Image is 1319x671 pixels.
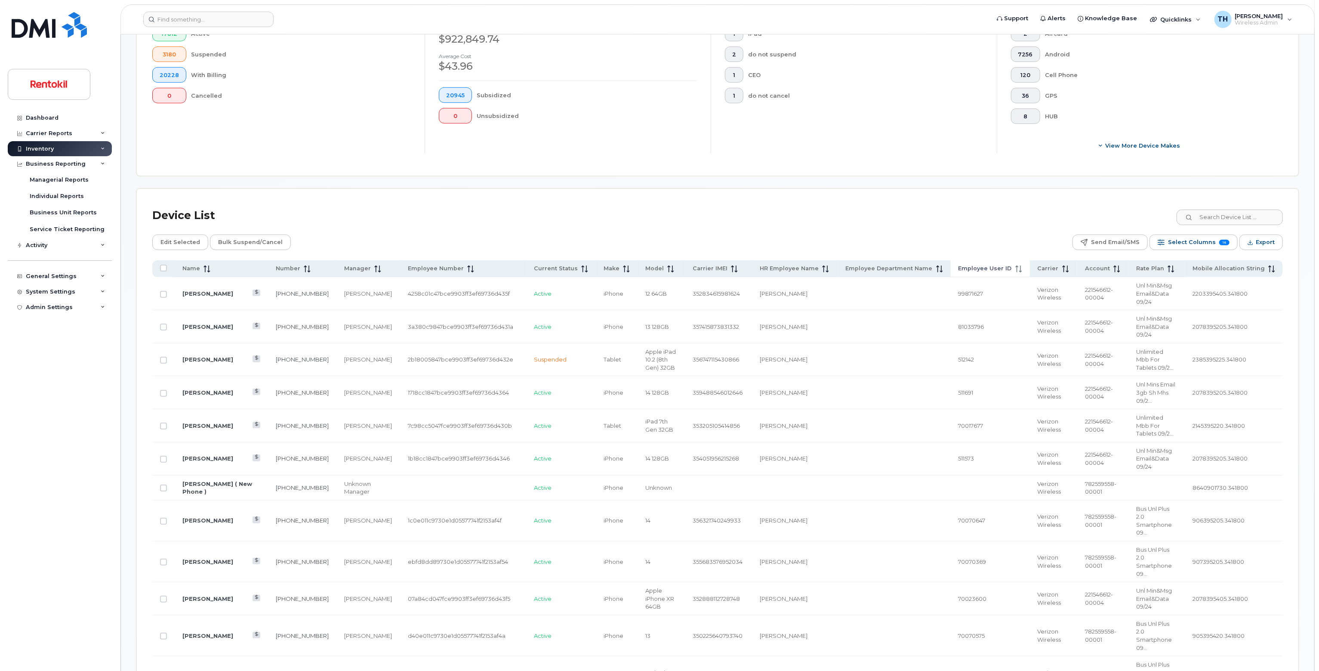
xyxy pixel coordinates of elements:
[1011,108,1040,124] button: 8
[276,632,329,639] a: [PHONE_NUMBER]
[182,265,200,272] span: Name
[477,108,697,124] div: Unsubsidized
[760,595,807,602] span: [PERSON_NAME]
[1085,319,1113,334] span: 221546612-00004
[1072,10,1143,27] a: Knowledge Base
[1208,11,1298,28] div: Tyler Hallacher
[693,265,727,272] span: Carrier IMEI
[408,595,510,602] span: 07a84cd047fce9903ff3ef69736d43f5
[344,480,392,496] div: Unknown Manager
[534,422,552,429] span: Active
[1193,389,1248,396] span: 2078395205.341800
[534,323,552,330] span: Active
[732,51,736,58] span: 2
[1193,595,1248,602] span: 2078395405.341800
[1018,93,1033,99] span: 36
[344,595,392,603] div: [PERSON_NAME]
[1193,422,1245,429] span: 2145395220.341800
[1193,455,1248,462] span: 2078395205.341800
[534,595,552,602] span: Active
[1085,591,1113,606] span: 221546612-00004
[477,87,697,103] div: Subsidized
[276,517,329,524] a: [PHONE_NUMBER]
[760,389,807,396] span: [PERSON_NAME]
[749,88,983,103] div: do not cancel
[1045,108,1270,124] div: HUB
[604,290,623,297] span: iPhone
[1235,12,1283,19] span: [PERSON_NAME]
[534,290,552,297] span: Active
[344,265,371,272] span: Manager
[725,46,743,62] button: 2
[534,356,567,363] span: Suspended
[693,356,739,363] span: 356747115430866
[191,46,411,62] div: Suspended
[276,389,329,396] a: [PHONE_NUMBER]
[152,204,215,227] div: Device List
[1085,14,1137,23] span: Knowledge Base
[725,67,743,83] button: 1
[1072,235,1148,250] button: Send Email/SMS
[1219,240,1230,245] span: 16
[604,323,623,330] span: iPhone
[276,356,329,363] a: [PHONE_NUMBER]
[1136,505,1172,536] span: Bus Unl Plus 2.0 Smartphone 09/02
[210,235,291,250] button: Bulk Suspend/Cancel
[1106,142,1180,150] span: View More Device Makes
[408,455,510,462] span: 1b18cc1847bce9903ff3ef69736d4346
[534,517,552,524] span: Active
[693,389,743,396] span: 359488546012646
[1011,88,1040,103] button: 36
[1144,11,1207,28] div: Quicklinks
[1034,10,1072,27] a: Alerts
[1038,591,1061,606] span: Verizon Wireless
[1193,484,1248,491] span: 8640901730.341800
[749,67,983,83] div: CEO
[182,455,233,462] a: [PERSON_NAME]
[439,87,472,103] button: 20945
[604,558,623,565] span: iPhone
[1085,628,1116,643] span: 782559558-00001
[645,323,669,330] span: 13 128GB
[1177,210,1283,225] input: Search Device List ...
[760,517,807,524] span: [PERSON_NAME]
[143,12,274,27] input: Find something...
[408,389,509,396] span: 1718cc1847bce9903ff3ef69736d4364
[1018,51,1033,58] span: 7256
[276,265,300,272] span: Number
[645,418,673,433] span: iPad 7th Gen 32GB
[1045,88,1270,103] div: GPS
[1091,236,1140,249] span: Send Email/SMS
[534,558,552,565] span: Active
[645,517,650,524] span: 14
[1038,286,1061,301] span: Verizon Wireless
[645,290,667,297] span: 12 64GB
[1038,554,1061,569] span: Verizon Wireless
[1239,235,1283,250] button: Export
[534,265,578,272] span: Current Status
[1193,265,1265,272] span: Mobile Allocation String
[182,595,233,602] a: [PERSON_NAME]
[1150,235,1238,250] button: Select Columns 16
[846,265,933,272] span: Employee Department Name
[604,517,623,524] span: iPhone
[693,632,743,639] span: 350225640793740
[958,455,974,462] span: 511573
[958,389,974,396] span: 511691
[604,484,623,491] span: iPhone
[1085,385,1113,400] span: 221546612-00004
[253,632,261,638] a: View Last Bill
[152,67,186,83] button: 20228
[1085,286,1113,301] span: 221546612-00004
[958,356,974,363] span: 512142
[253,323,261,329] a: View Last Bill
[1193,558,1244,565] span: 907395205.341800
[446,92,465,99] span: 20945
[439,59,697,74] div: $43.96
[693,290,740,297] span: 352834615981624
[693,517,741,524] span: 356321740249933
[732,72,736,79] span: 1
[1038,352,1061,367] span: Verizon Wireless
[1085,352,1113,367] span: 221546612-00004
[182,290,233,297] a: [PERSON_NAME]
